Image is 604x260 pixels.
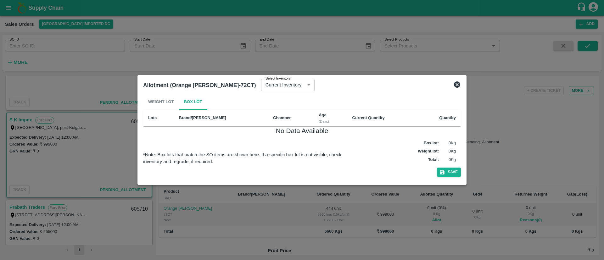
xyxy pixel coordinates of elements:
label: Total : [428,157,439,163]
label: Select Inventory [266,76,291,81]
h5: No Data Available [276,126,328,135]
p: Current Inventory [266,81,302,88]
div: (Days) [319,119,342,124]
p: 0 Kg [440,148,456,154]
label: Weight lot : [418,148,439,154]
label: Box lot : [424,140,439,146]
b: Brand/[PERSON_NAME] [179,115,226,120]
p: 0 Kg [440,140,456,146]
div: *Note: Box lots that match the SO items are shown here. If a specific box lot is not visible, che... [143,151,355,165]
b: Lots [148,115,157,120]
p: 0 Kg [440,157,456,163]
button: Save [437,168,461,177]
button: Box Lot [179,95,207,110]
b: Quantity [439,115,456,120]
b: Allotment (Orange [PERSON_NAME]-72CT) [143,82,256,88]
b: Current Quantity [352,115,385,120]
b: Age [319,113,327,117]
b: Chamber [273,115,291,120]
